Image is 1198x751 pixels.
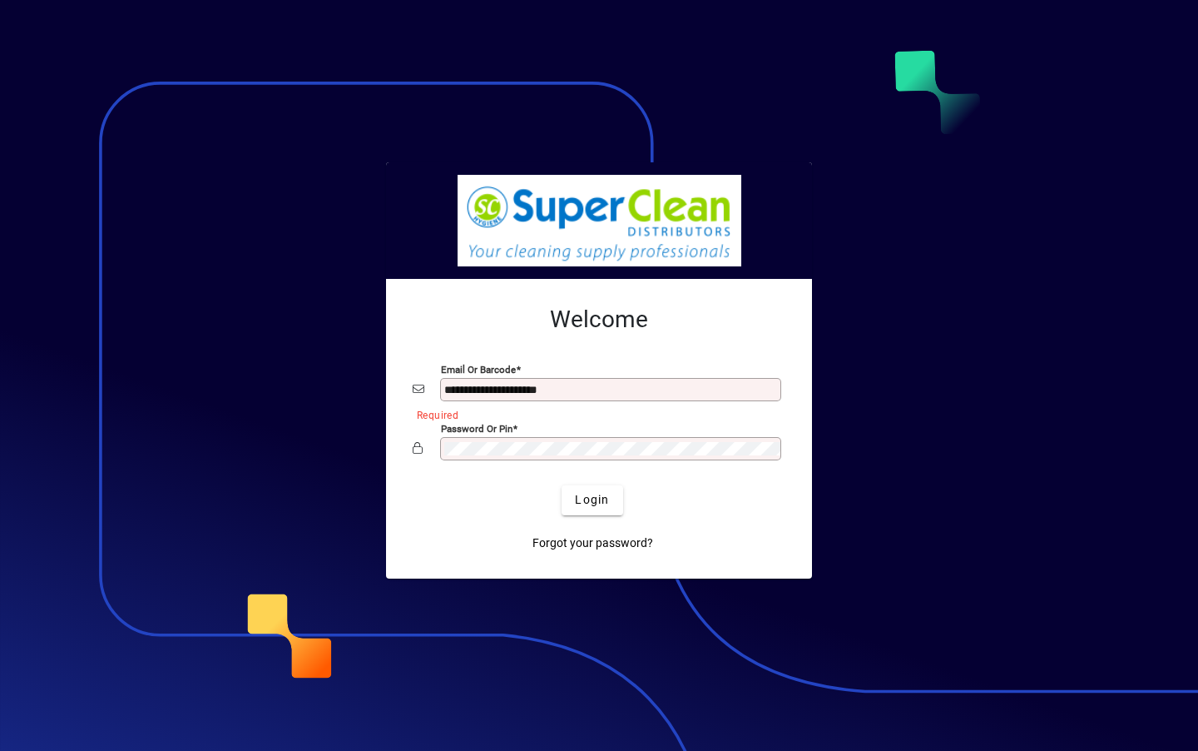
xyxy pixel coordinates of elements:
button: Login [562,485,622,515]
mat-error: Required [417,405,772,423]
mat-label: Password or Pin [441,422,512,434]
span: Forgot your password? [532,535,653,552]
h2: Welcome [413,306,785,334]
a: Forgot your password? [526,529,660,559]
span: Login [575,491,609,509]
mat-label: Email or Barcode [441,363,516,375]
